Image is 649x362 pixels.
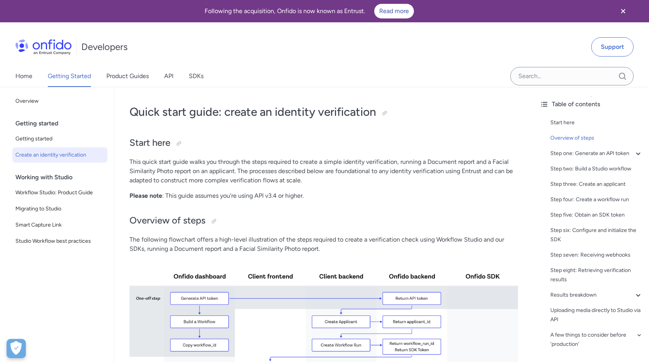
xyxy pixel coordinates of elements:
a: Home [15,65,32,87]
a: Uploading media directly to Studio via API [550,306,643,324]
img: Onfido Logo [15,39,72,55]
a: Step four: Create a workflow run [550,195,643,204]
div: Cookie Preferences [7,339,26,358]
span: Smart Capture Link [15,220,104,230]
a: Getting Started [48,65,91,87]
svg: Close banner [619,7,628,16]
a: Step two: Build a Studio workflow [550,164,643,173]
h1: Quick start guide: create an identity verification [129,104,518,120]
a: Product Guides [106,65,149,87]
span: Workflow Studio: Product Guide [15,188,104,197]
button: Close banner [609,2,637,21]
a: Start here [550,118,643,127]
h2: Overview of steps [129,214,518,227]
a: Workflow Studio: Product Guide [12,185,108,200]
h1: Developers [81,41,128,53]
div: Following the acquisition, Onfido is now known as Entrust. [9,4,609,18]
strong: Please note [129,192,162,199]
a: Step five: Obtain an SDK token [550,210,643,220]
span: Migrating to Studio [15,204,104,214]
a: Step six: Configure and initialize the SDK [550,226,643,244]
a: Getting started [12,131,108,147]
a: Overview [12,93,108,109]
a: Results breakdown [550,290,643,300]
span: Overview [15,97,104,106]
a: Smart Capture Link [12,217,108,233]
p: This quick start guide walks you through the steps required to create a simple identity verificat... [129,157,518,185]
a: Create an identity verification [12,147,108,163]
span: Getting started [15,134,104,143]
div: Table of contents [540,100,643,109]
a: Step eight: Retrieving verification results [550,266,643,284]
input: Onfido search input field [510,67,634,85]
div: Working with Studio [15,170,111,185]
a: Support [591,37,634,57]
a: Step seven: Receiving webhooks [550,250,643,260]
a: A few things to consider before 'production' [550,330,643,349]
a: SDKs [189,65,203,87]
div: Getting started [15,116,111,131]
p: The following flowchart offers a high-level illustration of the steps required to create a verifi... [129,235,518,254]
a: Overview of steps [550,133,643,143]
a: Step one: Generate an API token [550,149,643,158]
h2: Start here [129,137,518,150]
span: Create an identity verification [15,150,104,160]
button: Open Preferences [7,339,26,358]
a: Step three: Create an applicant [550,180,643,189]
a: Studio Workflow best practices [12,234,108,249]
span: Studio Workflow best practices [15,237,104,246]
a: Migrating to Studio [12,201,108,217]
a: Read more [374,4,414,18]
a: API [164,65,173,87]
p: : This guide assumes you're using API v3.4 or higher. [129,191,518,200]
